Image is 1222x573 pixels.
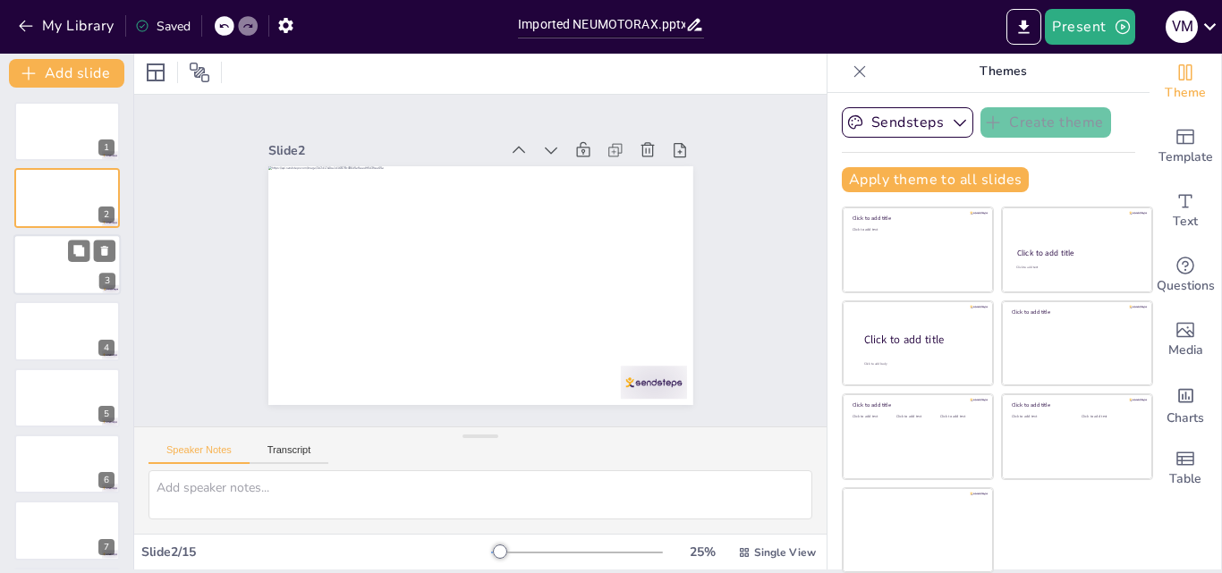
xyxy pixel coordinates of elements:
div: Click to add text [896,415,937,419]
span: Position [189,62,210,83]
div: Change the overall theme [1150,50,1221,114]
button: Add slide [9,59,124,88]
div: 7 [14,501,120,560]
div: Slide 2 / 15 [141,544,491,560]
div: 2 [14,168,120,227]
button: Sendsteps [842,107,973,138]
div: Click to add text [1082,415,1138,419]
div: Slide 2 [294,100,524,164]
div: Add text boxes [1150,179,1221,243]
div: 7 [98,539,115,555]
button: V M [1166,9,1198,45]
button: Delete Slide [94,240,115,261]
div: Click to add title [853,215,980,222]
div: Click to add text [1012,415,1068,419]
div: 1 [14,102,120,161]
div: 4 [14,301,120,360]
div: 5 [14,368,120,427]
div: Click to add title [1012,308,1140,316]
p: Themes [874,50,1132,93]
button: Present [1045,9,1134,45]
button: Duplicate Slide [68,240,89,261]
button: Apply theme to all slides [842,167,1029,192]
span: Media [1168,341,1203,360]
div: 5 [98,406,115,422]
div: 4 [98,340,115,356]
button: Speaker Notes [149,444,250,464]
span: Table [1169,469,1201,489]
div: Click to add body [864,361,977,366]
span: Questions [1157,276,1215,296]
div: Click to add text [1016,265,1135,270]
div: Saved [135,18,191,35]
button: Transcript [250,444,329,464]
span: Template [1158,147,1213,167]
div: Click to add title [864,332,979,347]
button: My Library [13,12,122,40]
div: Add a table [1150,436,1221,501]
div: 6 [98,472,115,488]
button: Create theme [980,107,1111,138]
div: Layout [141,58,170,87]
span: Text [1173,212,1198,232]
div: Click to add text [853,415,893,419]
div: 3 [13,234,121,295]
div: Click to add title [1017,248,1136,258]
div: Click to add text [940,415,980,419]
div: Add charts and graphs [1150,372,1221,436]
span: Charts [1167,409,1204,428]
div: V M [1166,11,1198,43]
div: Click to add text [853,228,980,232]
div: 25 % [681,544,724,560]
span: Theme [1165,83,1206,103]
div: Get real-time input from your audience [1150,243,1221,308]
div: 1 [98,139,115,156]
div: Add ready made slides [1150,114,1221,179]
div: Add images, graphics, shapes or video [1150,308,1221,372]
input: Insert title [518,12,685,38]
div: 6 [14,434,120,493]
button: Export to PowerPoint [1006,9,1041,45]
div: Click to add title [1012,401,1140,409]
div: 2 [98,206,115,223]
span: Single View [754,545,816,560]
div: Click to add title [853,401,980,409]
div: 3 [99,273,115,289]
